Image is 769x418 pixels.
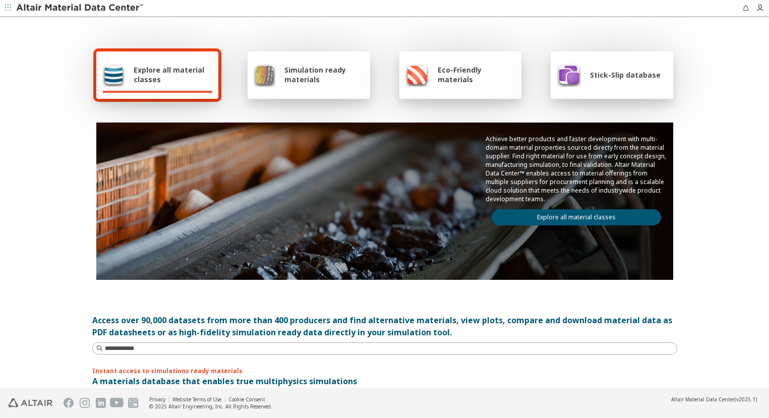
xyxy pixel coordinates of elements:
p: Achieve better products and faster development with multi-domain material properties sourced dire... [486,135,667,203]
span: Eco-Friendly materials [438,65,515,84]
p: A materials database that enables true multiphysics simulations [92,375,677,387]
span: Altair Material Data Center [671,396,735,403]
img: Altair Engineering [8,398,52,407]
div: (v2025.1) [671,396,757,403]
span: Simulation ready materials [284,65,364,84]
a: Explore all material classes [492,209,661,225]
div: © 2025 Altair Engineering, Inc. All Rights Reserved. [149,403,272,410]
a: Cookie Consent [228,396,265,403]
div: Access over 90,000 datasets from more than 400 producers and find alternative materials, view plo... [92,314,677,338]
img: Stick-Slip database [557,63,581,87]
img: Eco-Friendly materials [405,63,429,87]
img: Altair Material Data Center [16,3,145,13]
a: Privacy [149,396,165,403]
p: Instant access to simulations ready materials [92,367,677,375]
span: Stick-Slip database [590,70,661,80]
a: Website Terms of Use [172,396,221,403]
span: Explore all material classes [134,65,212,84]
img: Simulation ready materials [254,63,275,87]
img: Explore all material classes [102,63,125,87]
